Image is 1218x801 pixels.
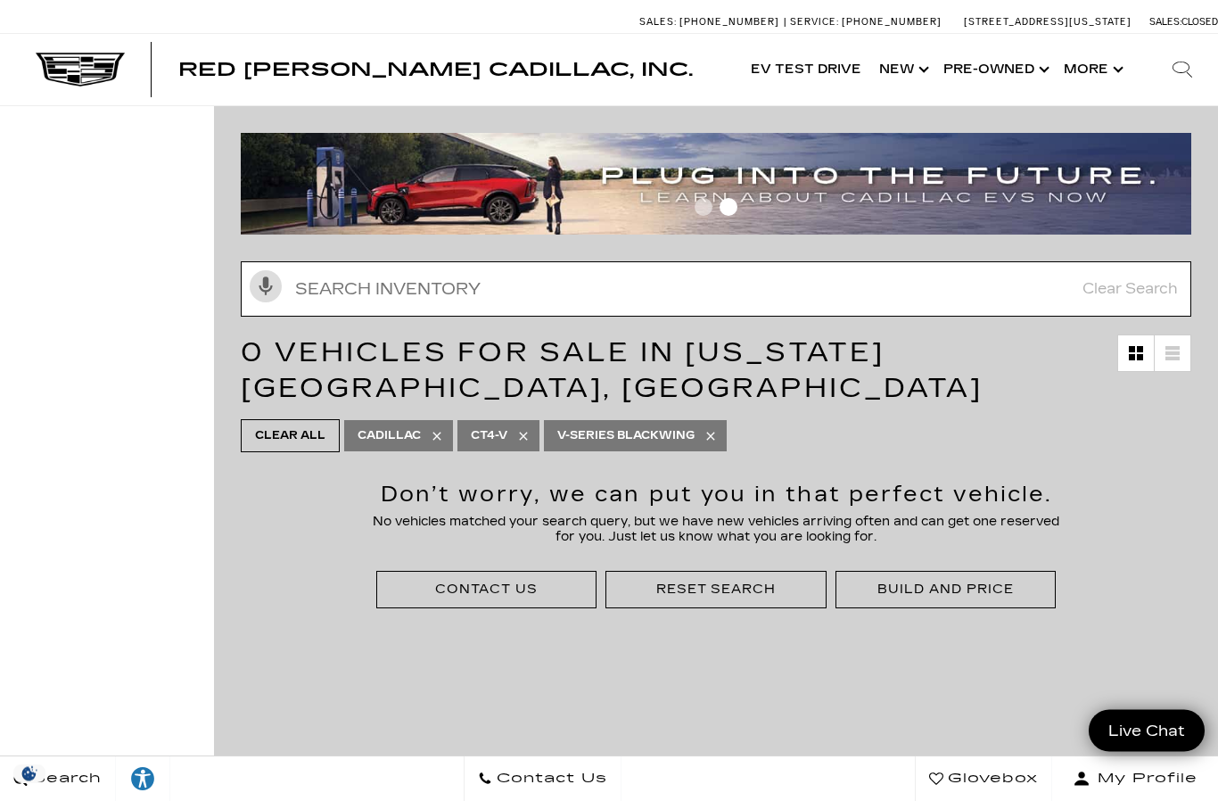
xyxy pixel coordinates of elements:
[1099,721,1194,741] span: Live Chat
[1149,17,1181,29] span: Sales:
[1090,766,1197,791] span: My Profile
[376,572,597,608] div: Contact Us
[9,764,50,783] section: Click to Open Cookie Consent Modal
[784,18,946,28] a: Service: [PHONE_NUMBER]
[1181,17,1218,29] span: Closed
[1147,35,1218,106] div: Search
[1055,35,1129,106] button: More
[877,582,1013,599] div: Build and Price
[250,271,282,303] svg: Click to toggle on voice search
[1052,756,1218,801] button: Open user profile menu
[435,582,538,599] div: Contact Us
[358,425,421,448] span: Cadillac
[934,35,1055,106] a: Pre-Owned
[9,764,50,783] img: Opt-Out Icon
[557,425,695,448] span: V-Series Blackwing
[492,766,607,791] span: Contact Us
[116,765,169,792] div: Explore your accessibility options
[241,134,1191,235] img: ev-blog-post-banners4
[28,766,102,791] span: Search
[372,484,1060,506] h2: Don’t worry, we can put you in that perfect vehicle.
[372,515,1060,545] p: No vehicles matched your search query, but we have new vehicles arriving often and can get one re...
[790,17,839,29] span: Service:
[679,17,779,29] span: [PHONE_NUMBER]
[870,35,934,106] a: New
[255,425,325,448] span: Clear All
[1118,336,1154,372] a: Grid View
[842,17,942,29] span: [PHONE_NUMBER]
[835,572,1056,608] div: Build and Price
[178,62,693,79] a: Red [PERSON_NAME] Cadillac, Inc.
[639,18,784,28] a: Sales: [PHONE_NUMBER]
[241,337,983,405] span: 0 Vehicles for Sale in [US_STATE][GEOGRAPHIC_DATA], [GEOGRAPHIC_DATA]
[656,582,777,599] div: Reset Search
[605,572,826,608] div: Reset Search
[720,199,737,217] span: Go to slide 2
[241,262,1191,318] input: Search Inventory
[36,54,125,87] img: Cadillac Dark Logo with Cadillac White Text
[178,60,693,81] span: Red [PERSON_NAME] Cadillac, Inc.
[464,756,621,801] a: Contact Us
[116,756,170,801] a: Explore your accessibility options
[695,199,712,217] span: Go to slide 1
[639,17,677,29] span: Sales:
[1089,710,1205,752] a: Live Chat
[964,17,1132,29] a: [STREET_ADDRESS][US_STATE]
[943,766,1038,791] span: Glovebox
[471,425,507,448] span: CT4-V
[915,756,1052,801] a: Glovebox
[742,35,870,106] a: EV Test Drive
